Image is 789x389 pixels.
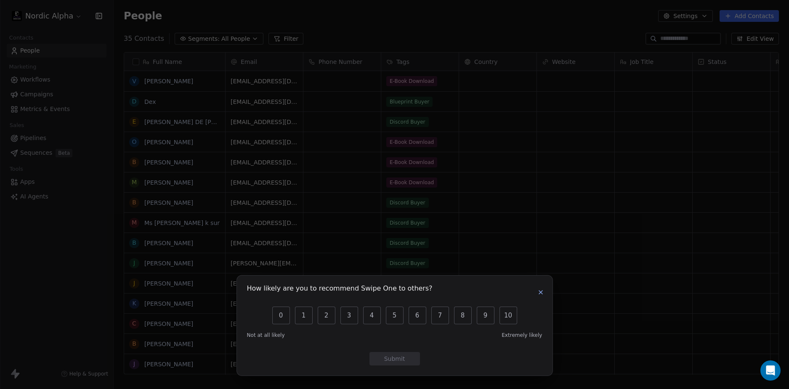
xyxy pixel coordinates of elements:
button: 2 [318,307,335,324]
button: 8 [454,307,472,324]
button: 5 [386,307,404,324]
button: 0 [272,307,290,324]
button: 1 [295,307,313,324]
button: 3 [340,307,358,324]
button: 6 [409,307,426,324]
span: Not at all likely [247,332,285,339]
h1: How likely are you to recommend Swipe One to others? [247,286,433,294]
button: 9 [477,307,494,324]
button: 4 [363,307,381,324]
button: 7 [431,307,449,324]
button: 10 [499,307,517,324]
span: Extremely likely [502,332,542,339]
button: Submit [369,352,420,365]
